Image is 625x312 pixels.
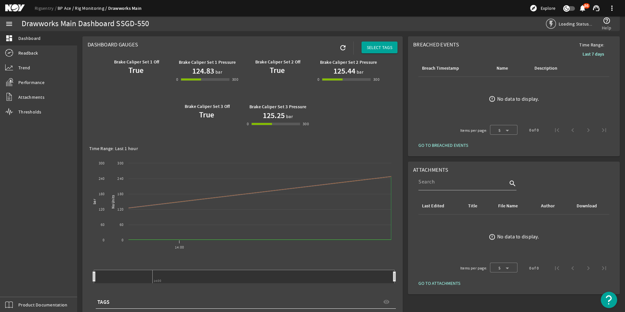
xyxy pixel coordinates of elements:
[460,127,487,134] div: Items per page:
[117,176,124,181] text: 240
[117,161,124,166] text: 300
[583,51,604,57] b: Last 7 days
[75,5,108,11] a: Rig Monitoring
[99,176,105,181] text: 240
[18,79,44,86] span: Performance
[18,302,67,308] span: Product Documentation
[489,234,496,240] mat-icon: error_outline
[460,265,487,271] div: Items per page:
[418,280,460,286] span: GO TO ATTACHMENTS
[317,76,319,83] div: 0
[249,104,307,110] b: Brake Caliper Set 3 Pressure
[339,44,347,52] mat-icon: refresh
[97,299,110,305] span: TAGS
[497,65,508,72] div: Name
[88,41,138,48] span: Dashboard Gauges
[467,202,489,210] div: Title
[22,21,149,27] div: Drawworks Main Dashboard SSGD-550
[577,48,609,60] button: Last 7 days
[176,76,178,83] div: 0
[199,110,214,120] b: True
[421,65,488,72] div: Breach Timestamp
[88,153,395,255] svg: Chart title
[413,277,465,289] button: GO TO ATTACHMENTS
[529,127,539,133] div: 0 of 0
[117,207,124,212] text: 120
[117,192,124,197] text: 180
[18,64,30,71] span: Trend
[111,195,116,209] text: No Units
[185,103,230,110] b: Brake Caliper Set 3 Off
[579,4,586,12] mat-icon: notifications
[497,234,539,240] div: No data to display.
[355,69,363,75] span: bar
[604,0,620,16] button: more_vert
[35,5,58,11] a: Rigsentry
[367,44,392,51] span: SELECT TAGS
[303,121,309,127] div: 300
[103,238,105,243] text: 0
[18,50,38,56] span: Readback
[373,76,380,83] div: 300
[58,5,75,11] a: BP Ace
[92,199,97,204] text: bar
[247,121,249,127] div: 0
[574,42,609,48] span: Time Range:
[18,35,41,42] span: Dashboard
[509,180,516,187] i: search
[497,96,539,102] div: No data to display.
[108,5,142,11] a: Drawworks Main
[413,139,473,151] button: GO TO BREACHED EVENTS
[179,59,236,65] b: Brake Caliper Set 1 Pressure
[468,202,477,210] div: Title
[489,95,496,102] mat-icon: error_outline
[418,142,468,148] span: GO TO BREACHED EVENTS
[533,65,580,72] div: Description
[498,202,518,210] div: File Name
[540,202,568,210] div: Author
[603,17,611,25] mat-icon: help_outline
[422,202,444,210] div: Last Edited
[114,59,160,65] b: Brake Caliper Set 1 Off
[5,34,13,42] mat-icon: dashboard
[413,166,448,173] span: Attachments
[530,4,537,12] mat-icon: explore
[122,238,124,243] text: 0
[333,66,355,76] h1: 125.44
[263,110,285,121] h1: 125.25
[577,202,597,210] div: Download
[579,5,586,12] button: 86
[232,76,238,83] div: 300
[413,41,459,48] span: Breached Events
[89,145,396,152] div: Time Range: Last 1 hour
[559,21,592,27] span: Loading Status...
[362,42,397,53] button: SELECT TAGS
[601,292,617,308] button: Open Resource Center
[99,207,105,212] text: 120
[5,20,13,28] mat-icon: menu
[541,5,555,11] span: Explore
[255,59,301,65] b: Brake Caliper Set 2 Off
[128,65,144,76] b: True
[270,65,285,76] b: True
[422,65,459,72] div: Breach Timestamp
[192,66,214,76] h1: 124.83
[527,3,558,13] button: Explore
[592,4,600,12] mat-icon: support_agent
[421,202,459,210] div: Last Edited
[534,65,557,72] div: Description
[497,202,532,210] div: File Name
[18,94,44,100] span: Attachments
[285,113,293,120] span: bar
[120,222,124,227] text: 60
[496,65,526,72] div: Name
[418,178,507,186] input: Search
[541,202,555,210] div: Author
[99,161,105,166] text: 300
[320,59,377,65] b: Brake Caliper Set 2 Pressure
[602,25,611,31] span: Help
[101,222,105,227] text: 60
[175,245,184,250] text: 14:00
[214,69,222,75] span: bar
[18,109,42,115] span: Thresholds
